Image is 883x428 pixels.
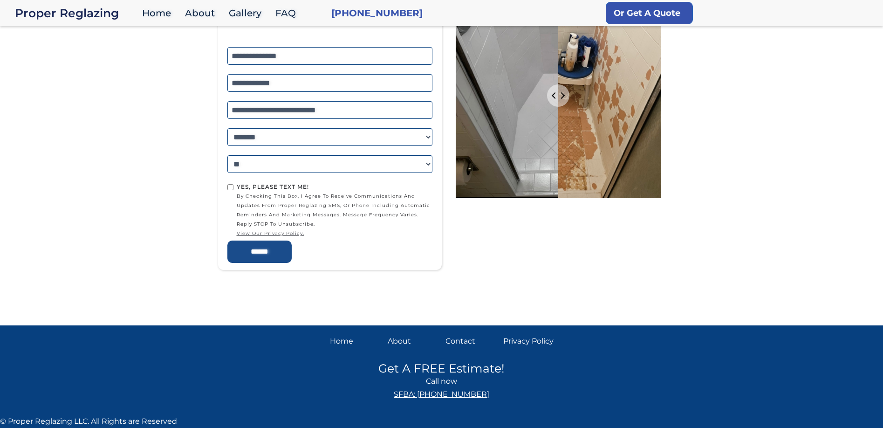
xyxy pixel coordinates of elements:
a: About [388,335,438,348]
a: About [180,3,224,23]
a: FAQ [271,3,305,23]
span: by checking this box, I agree to receive communications and updates from Proper Reglazing SMS, or... [237,192,432,238]
a: Gallery [224,3,271,23]
a: Home [330,335,380,348]
div: Proper Reglazing [15,7,137,20]
form: Home page form [223,8,437,263]
a: Or Get A Quote [606,2,693,24]
div: Get a FREE estimate [227,8,432,47]
a: Privacy Policy [503,335,554,348]
div: Yes, Please text me! [237,182,432,192]
input: Yes, Please text me!by checking this box, I agree to receive communications and updates from Prop... [227,184,233,190]
a: [PHONE_NUMBER] [331,7,423,20]
a: view our privacy policy. [237,229,432,238]
a: Contact [445,335,496,348]
a: home [15,7,137,20]
a: Home [137,3,180,23]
